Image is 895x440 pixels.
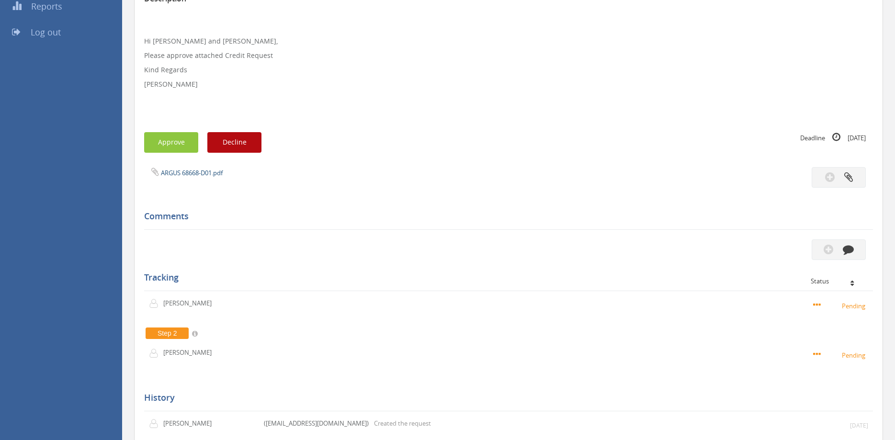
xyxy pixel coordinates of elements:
[813,300,868,311] small: Pending
[144,51,873,60] p: Please approve attached Credit Request
[374,419,431,428] p: Created the request
[207,132,261,153] button: Decline
[31,0,62,12] span: Reports
[811,278,866,284] div: Status
[144,36,873,46] p: Hi [PERSON_NAME] and [PERSON_NAME],
[31,26,61,38] span: Log out
[149,349,163,358] img: user-icon.png
[149,299,163,308] img: user-icon.png
[144,212,866,221] h5: Comments
[264,419,369,428] p: ([EMAIL_ADDRESS][DOMAIN_NAME])
[144,79,873,89] p: [PERSON_NAME]
[146,327,189,339] span: Step 2
[163,419,218,428] p: [PERSON_NAME]
[144,65,873,75] p: Kind Regards
[163,348,218,357] p: [PERSON_NAME]
[161,169,223,177] a: ARGUS 68668-D01.pdf
[144,273,866,282] h5: Tracking
[163,299,218,308] p: [PERSON_NAME]
[144,132,198,153] button: Approve
[850,421,868,429] small: [DATE]
[813,350,868,360] small: Pending
[149,419,163,429] img: user-icon.png
[800,132,866,143] small: Deadline [DATE]
[144,393,866,403] h5: History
